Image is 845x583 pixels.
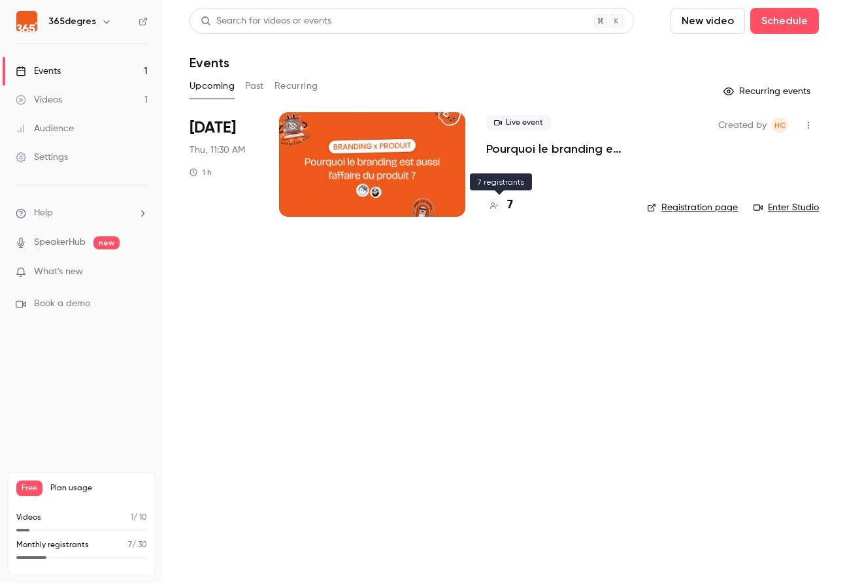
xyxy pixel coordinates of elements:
[190,76,235,97] button: Upcoming
[16,11,37,32] img: 365degres
[647,201,738,214] a: Registration page
[16,206,148,220] li: help-dropdown-opener
[34,297,90,311] span: Book a demo
[718,81,819,102] button: Recurring events
[190,112,258,217] div: Oct 2 Thu, 11:30 AM (Europe/Paris)
[718,118,767,133] span: Created by
[16,65,61,78] div: Events
[486,141,626,157] a: Pourquoi le branding est aussi l'affaire du produit ?
[131,512,147,524] p: / 10
[750,8,819,34] button: Schedule
[754,201,819,214] a: Enter Studio
[190,118,236,138] span: [DATE]
[128,539,147,551] p: / 30
[50,483,147,494] span: Plan usage
[34,236,86,249] a: SpeakerHub
[16,539,89,551] p: Monthly registrants
[245,76,264,97] button: Past
[190,55,229,71] h1: Events
[201,14,331,28] div: Search for videos or events
[128,541,132,549] span: 7
[774,118,786,133] span: HC
[671,8,745,34] button: New video
[48,15,96,28] h6: 365degres
[486,197,513,214] a: 7
[16,93,62,106] div: Videos
[131,514,133,522] span: 1
[93,236,120,249] span: new
[16,481,42,496] span: Free
[16,151,68,164] div: Settings
[190,144,245,157] span: Thu, 11:30 AM
[486,115,551,131] span: Live event
[34,206,53,220] span: Help
[16,512,41,524] p: Videos
[34,265,83,279] span: What's new
[274,76,318,97] button: Recurring
[507,197,513,214] h4: 7
[190,167,212,178] div: 1 h
[772,118,787,133] span: Hélène CHOMIENNE
[16,122,74,135] div: Audience
[132,266,148,278] iframe: Noticeable Trigger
